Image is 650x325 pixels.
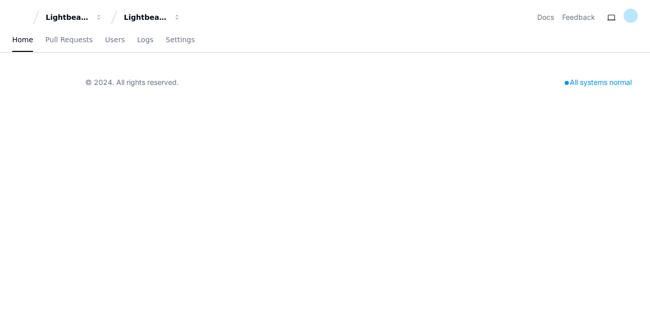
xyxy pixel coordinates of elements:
[137,28,153,52] a: Logs
[45,28,92,52] a: Pull Requests
[42,8,107,26] button: Lightbeam Health
[537,12,554,22] a: Docs
[124,12,168,22] div: Lightbeam Health Solutions
[46,12,89,22] div: Lightbeam Health
[105,28,125,52] a: Users
[166,37,194,43] span: Settings
[45,37,92,43] span: Pull Requests
[120,8,185,26] button: Lightbeam Health Solutions
[85,77,179,87] div: © 2024. All rights reserved.
[559,75,638,90] div: All systems normal
[12,37,33,43] span: Home
[562,12,595,22] button: Feedback
[105,37,125,43] span: Users
[12,28,33,52] a: Home
[137,37,153,43] span: Logs
[166,28,194,52] a: Settings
